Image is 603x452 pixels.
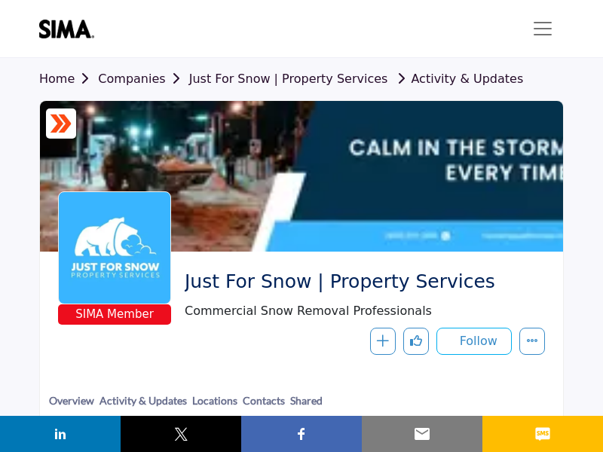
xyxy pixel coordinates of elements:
img: sms sharing button [534,425,552,443]
a: Home [39,72,98,86]
img: facebook sharing button [292,425,311,443]
img: ASM Certified [50,112,72,135]
a: Overview [48,392,95,420]
a: Just For Snow | Property Services [189,72,388,86]
a: Activity & Updates [391,72,523,86]
span: Just For Snow | Property Services [185,270,534,295]
span: Commercial Snow Removal Professionals [185,302,537,320]
button: More details [519,328,545,355]
span: SIMA Member [61,306,168,323]
button: Like [403,328,429,355]
a: Companies [98,72,188,86]
img: twitter sharing button [172,425,190,443]
a: Shared [289,392,323,420]
a: Contacts [242,392,286,420]
a: Activity & Updates [99,392,188,422]
img: site Logo [39,20,102,38]
button: Follow [436,328,512,355]
img: linkedin sharing button [51,425,69,443]
a: Locations [191,392,238,420]
button: Toggle navigation [522,14,564,44]
img: email sharing button [413,425,431,443]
